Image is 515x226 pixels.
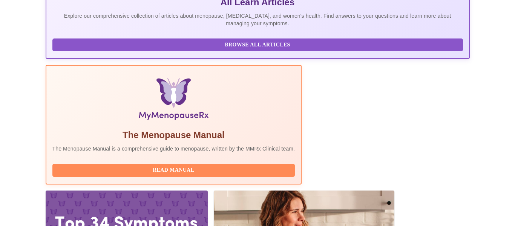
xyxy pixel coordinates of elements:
button: Browse All Articles [52,38,463,52]
a: Read Manual [52,166,297,173]
button: Read Manual [52,164,295,177]
span: Read Manual [60,166,288,175]
a: Browse All Articles [52,41,465,48]
p: The Menopause Manual is a comprehensive guide to menopause, written by the MMRx Clinical team. [52,145,295,152]
span: Browse All Articles [60,40,455,50]
img: Menopause Manual [91,78,256,123]
h5: The Menopause Manual [52,129,295,141]
p: Explore our comprehensive collection of articles about menopause, [MEDICAL_DATA], and women's hea... [52,12,463,27]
